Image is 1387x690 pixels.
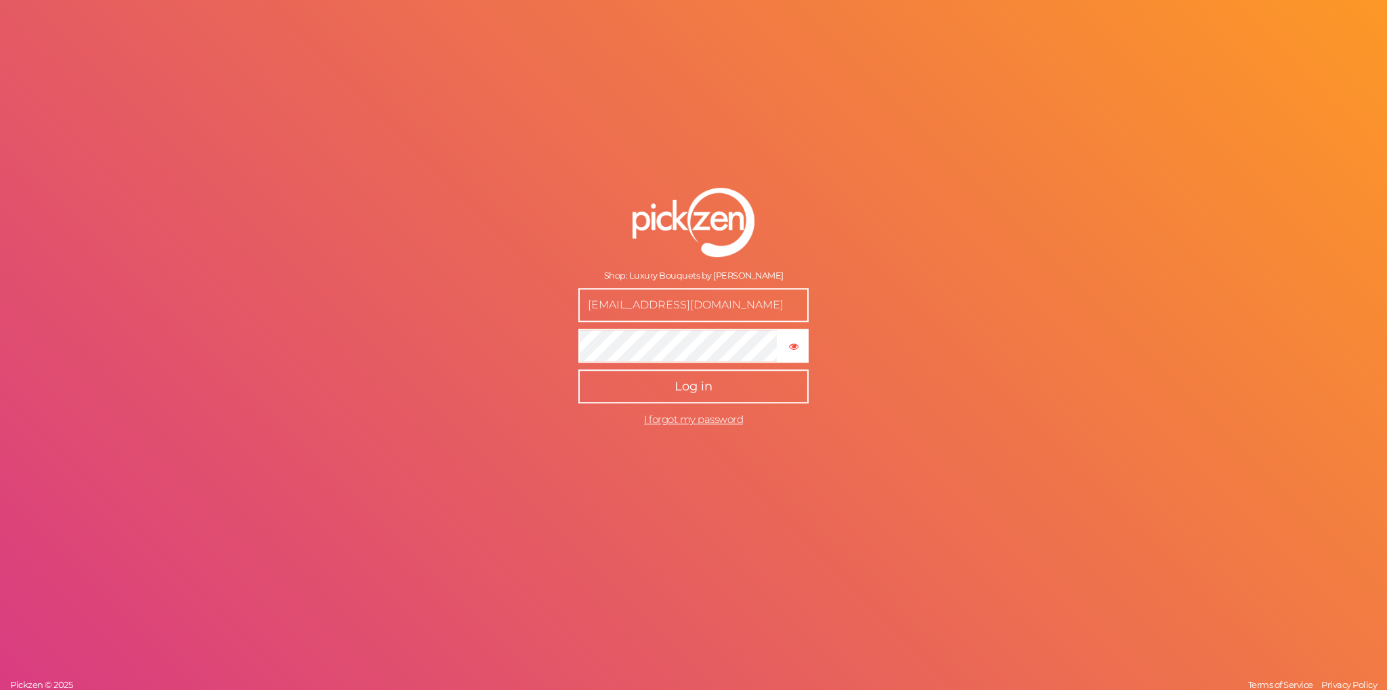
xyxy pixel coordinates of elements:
[633,188,754,257] img: pz-logo-white.png
[644,413,743,426] a: I forgot my password
[1248,679,1313,690] span: Terms of Service
[578,288,809,322] input: E-mail
[1321,679,1377,690] span: Privacy Policy
[1318,679,1380,690] a: Privacy Policy
[1245,679,1317,690] a: Terms of Service
[7,679,76,690] a: Pickzen © 2025
[578,270,809,281] div: Shop: Luxury Bouquets by [PERSON_NAME]
[578,369,809,403] button: Log in
[675,379,712,394] span: Log in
